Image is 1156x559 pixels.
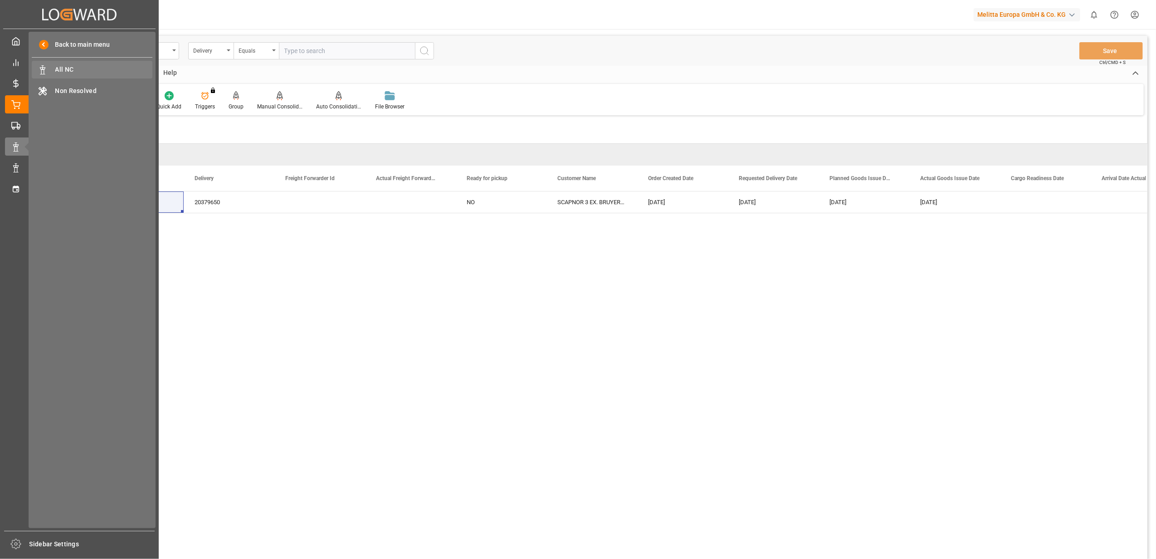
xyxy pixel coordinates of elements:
div: Group [229,103,244,111]
span: Back to main menu [49,40,110,49]
span: Ready for pickup [467,175,507,181]
div: NO [456,191,546,213]
span: Planned Goods Issue Date [829,175,890,181]
button: Help Center [1104,5,1125,25]
span: Requested Delivery Date [739,175,797,181]
div: Help [156,66,184,81]
div: [DATE] [909,191,1000,213]
button: open menu [234,42,279,59]
span: All NC [55,65,153,74]
div: Auto Consolidation [316,103,361,111]
div: Melitta Europa GmbH & Co. KG [974,8,1080,21]
div: SCAPNOR 3 EX. BRUYERES S/[GEOGRAPHIC_DATA] [546,191,637,213]
a: Timeslot Management [5,180,154,197]
input: Type to search [279,42,415,59]
span: Freight Forwarder Id [285,175,335,181]
div: Manual Consolidation [257,103,302,111]
span: Customer Name [557,175,596,181]
button: search button [415,42,434,59]
span: Cargo Readiness Date [1011,175,1064,181]
span: Actual Goods Issue Date [920,175,980,181]
a: Non Resolved [32,82,152,99]
span: Order Created Date [648,175,693,181]
span: Sidebar Settings [29,539,155,549]
div: Equals [239,44,269,55]
button: open menu [188,42,234,59]
span: Non Resolved [55,86,153,96]
button: Save [1079,42,1143,59]
div: [DATE] [637,191,728,213]
a: My Cockpit [5,32,154,50]
a: Rate Management [5,74,154,92]
div: [DATE] [728,191,819,213]
span: Actual Freight Forwarder Id [376,175,437,181]
div: Quick Add [156,103,181,111]
a: Order Management [5,95,154,113]
a: Transport Management [5,117,154,134]
a: Control Tower [5,53,154,71]
button: show 0 new notifications [1084,5,1104,25]
span: Ctrl/CMD + S [1099,59,1126,66]
div: File Browser [375,103,405,111]
div: [DATE] [819,191,909,213]
span: Arrival Date Actual [1102,175,1146,181]
div: 20379650 [184,191,274,213]
span: Delivery [195,175,214,181]
button: Melitta Europa GmbH & Co. KG [974,6,1084,23]
a: All NC [32,61,152,78]
a: Data Management [5,159,154,177]
div: Delivery [193,44,224,55]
